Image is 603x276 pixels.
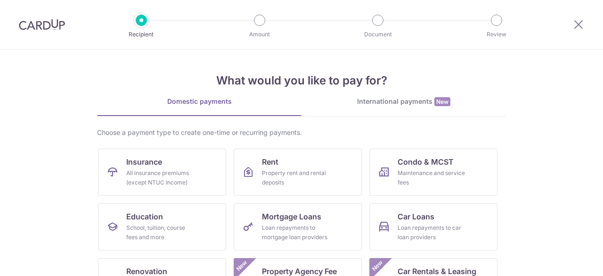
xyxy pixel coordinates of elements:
a: Mortgage LoansLoan repayments to mortgage loan providers [234,203,362,251]
div: Loan repayments to car loan providers [398,223,465,242]
a: Condo & MCSTMaintenance and service fees [369,149,497,196]
a: InsuranceAll insurance premiums (except NTUC Income) [98,149,226,196]
div: School, tuition, course fees and more [126,223,194,242]
h4: What would you like to pay for? [97,72,506,89]
div: All insurance premiums (except NTUC Income) [126,168,194,187]
span: Education [126,211,163,222]
p: Document [343,30,413,39]
a: EducationSchool, tuition, course fees and more [98,203,226,251]
span: New [370,258,385,274]
span: Condo & MCST [398,156,454,167]
div: Property rent and rental deposits [262,168,330,187]
div: Maintenance and service fees [398,168,465,187]
span: New [434,97,450,106]
div: Domestic payments [97,97,301,106]
a: Car LoansLoan repayments to car loan providers [369,203,497,251]
span: Insurance [126,156,162,167]
div: Loan repayments to mortgage loan providers [262,223,330,242]
div: International payments [301,97,506,107]
p: Review [462,30,531,39]
p: Recipient [106,30,176,39]
span: Car Loans [398,211,434,222]
span: Mortgage Loans [262,211,321,222]
p: Amount [225,30,294,39]
span: Rent [262,156,278,167]
a: RentProperty rent and rental deposits [234,149,362,196]
span: New [234,258,250,274]
div: Choose a payment type to create one-time or recurring payments. [97,128,506,137]
img: CardUp [19,19,65,30]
